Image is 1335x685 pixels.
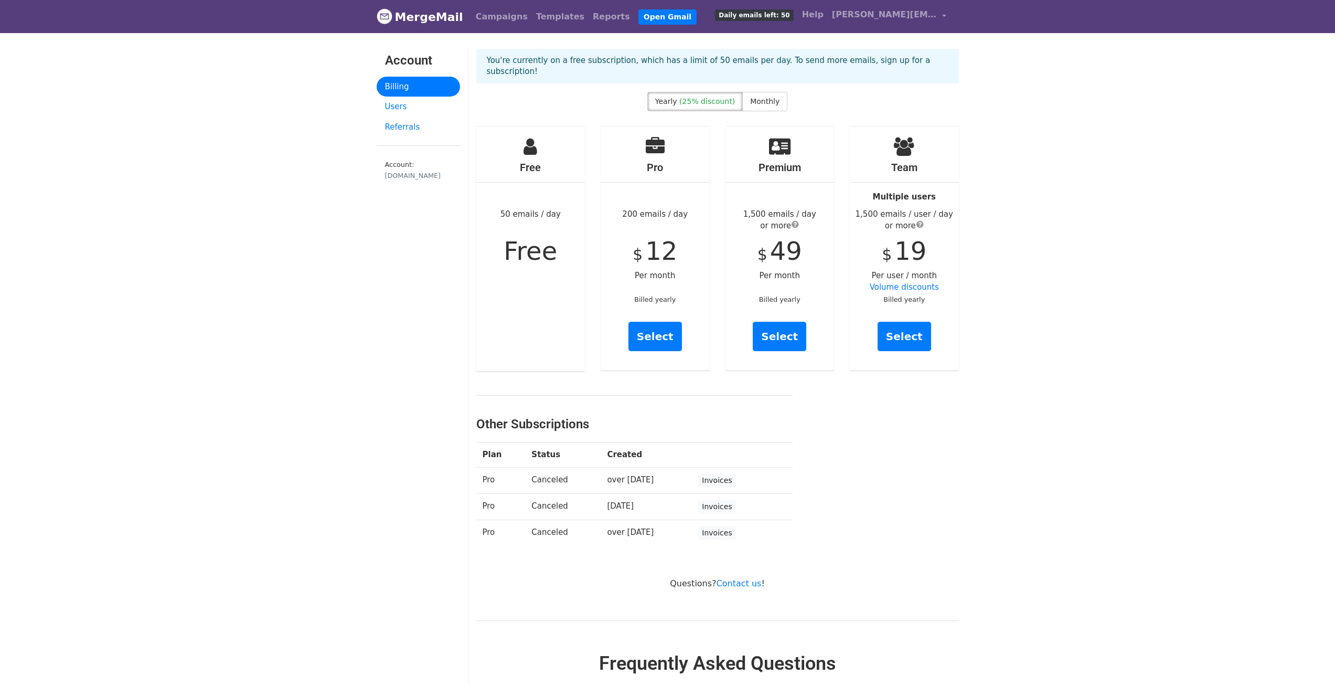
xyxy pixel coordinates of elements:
p: Questions? ! [476,578,959,589]
td: [DATE] [601,493,692,520]
span: $ [633,245,643,264]
a: Daily emails left: 50 [711,4,797,25]
span: Daily emails left: 50 [715,9,793,21]
span: $ [882,245,892,264]
a: Contact us [717,578,762,588]
strong: Multiple users [873,192,936,202]
h4: Pro [601,161,710,174]
a: Invoices [698,474,735,487]
a: Select [628,322,682,351]
td: Canceled [525,493,601,520]
span: (25% discount) [679,97,735,106]
div: 1,500 emails / day or more [725,208,835,232]
a: Select [753,322,806,351]
img: MergeMail logo [377,8,392,24]
h3: Other Subscriptions [476,417,793,432]
span: $ [757,245,767,264]
a: [PERSON_NAME][EMAIL_ADDRESS][DOMAIN_NAME] [828,4,950,29]
p: You're currently on a free subscription, which has a limit of 50 emails per day. To send more ema... [487,55,948,77]
small: Account: [385,161,452,181]
div: 50 emails / day [476,127,585,371]
span: Monthly [750,97,779,106]
td: Canceled [525,520,601,546]
th: Plan [476,442,526,468]
a: Campaigns [472,6,532,27]
div: 1,500 emails / user / day or more [850,208,959,232]
a: Help [798,4,828,25]
th: Status [525,442,601,468]
div: Per month [725,127,835,370]
a: Users [377,97,460,117]
a: Templates [532,6,589,27]
span: 12 [645,236,677,266]
a: Open Gmail [638,9,697,25]
td: Canceled [525,467,601,493]
a: Invoices [698,526,735,540]
h3: Account [385,53,452,68]
div: 200 emails / day Per month [601,127,710,370]
div: Per user / month [850,127,959,370]
td: Pro [476,520,526,546]
a: Volume discounts [870,282,939,292]
h4: Premium [725,161,835,174]
a: MergeMail [377,6,463,28]
a: Referrals [377,117,460,138]
span: Yearly [655,97,677,106]
h4: Free [476,161,585,174]
td: Pro [476,493,526,520]
small: Billed yearly [759,296,800,303]
th: Created [601,442,692,468]
a: Reports [589,6,634,27]
a: Select [878,322,931,351]
span: 49 [770,236,802,266]
a: Invoices [698,500,735,513]
h2: Frequently Asked Questions [476,652,959,675]
span: Free [504,236,557,266]
small: Billed yearly [634,296,676,303]
span: [PERSON_NAME][EMAIL_ADDRESS][DOMAIN_NAME] [832,8,937,21]
td: over [DATE] [601,520,692,546]
td: over [DATE] [601,467,692,493]
small: Billed yearly [883,296,925,303]
h4: Team [850,161,959,174]
span: 19 [894,236,926,266]
a: Billing [377,77,460,97]
td: Pro [476,467,526,493]
div: [DOMAIN_NAME] [385,171,452,181]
